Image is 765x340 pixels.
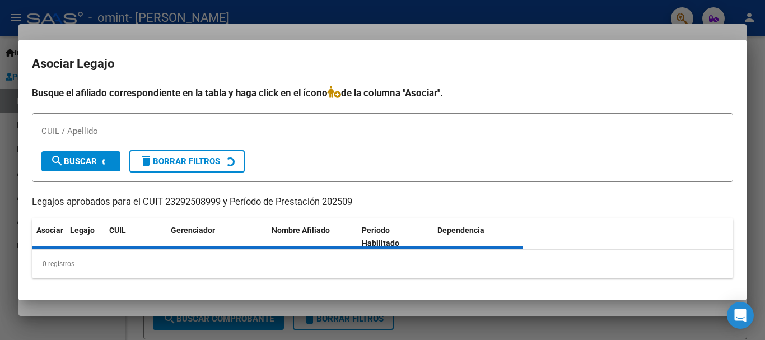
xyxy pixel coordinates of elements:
button: Buscar [41,151,120,171]
span: Nombre Afiliado [272,226,330,235]
h4: Busque el afiliado correspondiente en la tabla y haga click en el ícono de la columna "Asociar". [32,86,733,100]
span: Asociar [36,226,63,235]
p: Legajos aprobados para el CUIT 23292508999 y Período de Prestación 202509 [32,195,733,209]
span: CUIL [109,226,126,235]
h2: Asociar Legajo [32,53,733,74]
button: Borrar Filtros [129,150,245,173]
datatable-header-cell: CUIL [105,218,166,255]
datatable-header-cell: Legajo [66,218,105,255]
datatable-header-cell: Asociar [32,218,66,255]
datatable-header-cell: Dependencia [433,218,523,255]
span: Buscar [50,156,97,166]
mat-icon: search [50,154,64,167]
datatable-header-cell: Periodo Habilitado [357,218,433,255]
datatable-header-cell: Gerenciador [166,218,267,255]
span: Gerenciador [171,226,215,235]
div: 0 registros [32,250,733,278]
div: Open Intercom Messenger [727,302,754,329]
span: Periodo Habilitado [362,226,399,248]
span: Borrar Filtros [139,156,220,166]
mat-icon: delete [139,154,153,167]
span: Legajo [70,226,95,235]
datatable-header-cell: Nombre Afiliado [267,218,357,255]
span: Dependencia [437,226,484,235]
